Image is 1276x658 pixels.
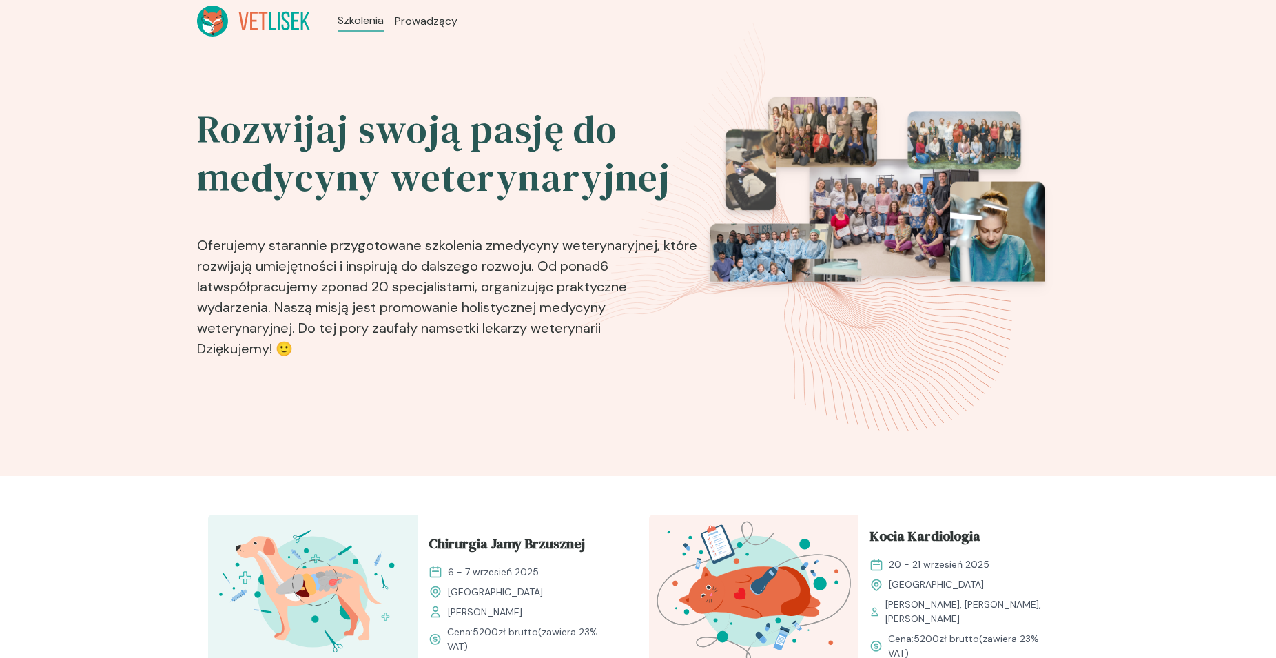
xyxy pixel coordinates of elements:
a: Szkolenia [338,12,384,29]
span: Kocia Kardiologia [869,526,980,552]
span: 5200 zł brutto [914,633,979,645]
b: setki lekarzy weterynarii [449,319,601,337]
span: 5200 zł brutto [473,626,538,638]
h2: Rozwijaj swoją pasję do medycyny weterynaryjnej [197,105,700,202]
span: Chirurgia Jamy Brzusznej [429,533,585,559]
img: eventsPhotosRoll2.png [710,97,1045,370]
span: Cena: (zawiera 23% VAT) [447,625,616,654]
span: [PERSON_NAME] [448,605,522,619]
a: Prowadzący [395,13,457,30]
span: [GEOGRAPHIC_DATA] [448,585,543,599]
b: ponad 20 specjalistami [328,278,475,296]
span: [PERSON_NAME], [PERSON_NAME], [PERSON_NAME] [885,597,1057,626]
span: [GEOGRAPHIC_DATA] [889,577,984,592]
p: Oferujemy starannie przygotowane szkolenia z , które rozwijają umiejętności i inspirują do dalsze... [197,213,700,364]
b: medycyny weterynaryjnej [493,236,657,254]
span: 6 - 7 wrzesień 2025 [448,565,539,579]
a: Chirurgia Jamy Brzusznej [429,533,616,559]
a: Kocia Kardiologia [869,526,1057,552]
span: 20 - 21 wrzesień 2025 [889,557,989,572]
